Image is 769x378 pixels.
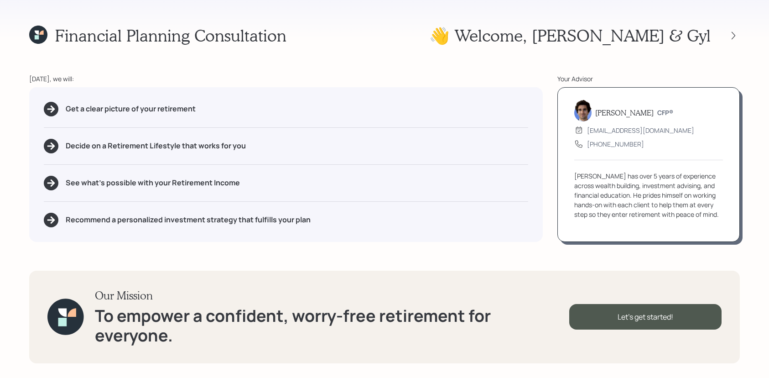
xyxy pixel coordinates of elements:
[657,109,673,117] h6: CFP®
[66,105,196,113] h5: Get a clear picture of your retirement
[595,108,654,117] h5: [PERSON_NAME]
[429,26,711,45] h1: 👋 Welcome , [PERSON_NAME] & Gyl
[587,139,644,149] div: [PHONE_NUMBER]
[574,100,592,121] img: harrison-schaefer-headshot-2.png
[569,304,722,330] div: Let's get started!
[66,178,240,187] h5: See what's possible with your Retirement Income
[29,74,543,84] div: [DATE], we will:
[574,171,723,219] div: [PERSON_NAME] has over 5 years of experience across wealth building, investment advising, and fin...
[66,142,246,150] h5: Decide on a Retirement Lifestyle that works for you
[587,126,694,135] div: [EMAIL_ADDRESS][DOMAIN_NAME]
[66,215,311,224] h5: Recommend a personalized investment strategy that fulfills your plan
[95,306,569,345] h1: To empower a confident, worry-free retirement for everyone.
[55,26,286,45] h1: Financial Planning Consultation
[95,289,569,302] h3: Our Mission
[557,74,740,84] div: Your Advisor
